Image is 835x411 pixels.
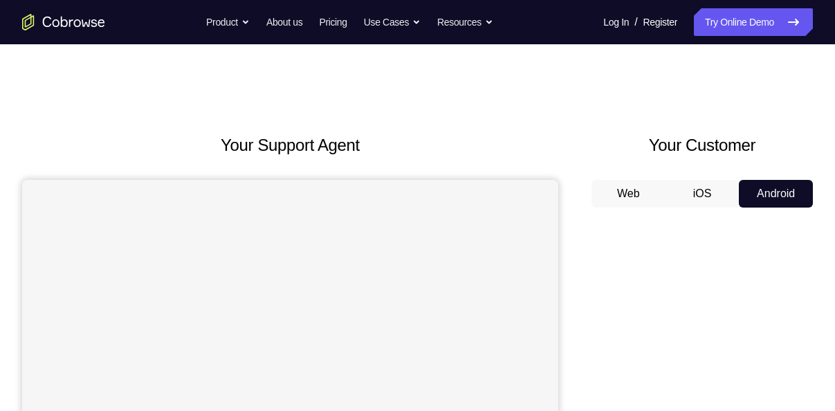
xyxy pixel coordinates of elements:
span: / [634,14,637,30]
a: Try Online Demo [694,8,813,36]
h2: Your Support Agent [22,133,558,158]
button: Use Cases [364,8,421,36]
button: Android [739,180,813,208]
a: Pricing [319,8,347,36]
a: Log In [603,8,629,36]
button: Web [591,180,666,208]
a: Register [643,8,677,36]
button: iOS [666,180,740,208]
a: About us [266,8,302,36]
button: Product [206,8,250,36]
a: Go to the home page [22,14,105,30]
button: Resources [437,8,493,36]
h2: Your Customer [591,133,813,158]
